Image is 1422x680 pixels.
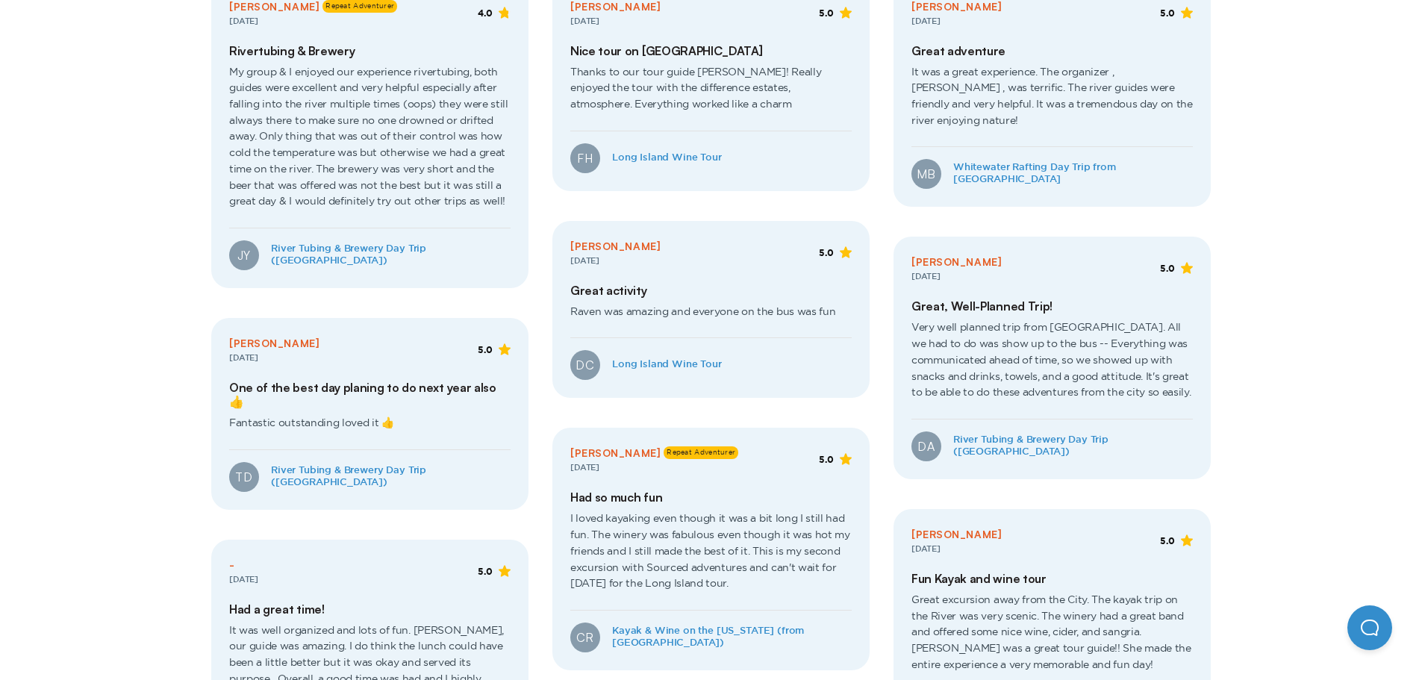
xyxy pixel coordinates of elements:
[911,314,1193,419] span: Very well planned trip from [GEOGRAPHIC_DATA]. All we had to do was show up to the bus -- Everyth...
[229,58,511,228] span: My group & I enjoyed our experience rivertubing, both guides were excellent and very helpful espe...
[911,272,941,281] span: [DATE]
[570,464,599,472] span: [DATE]
[570,143,600,173] div: FH
[229,558,235,572] span: -
[819,248,834,258] span: 5.0
[570,490,852,505] h2: Had so much fun
[570,257,599,265] span: [DATE]
[570,44,852,58] h2: Nice tour on [GEOGRAPHIC_DATA]
[911,58,1193,147] span: It was a great experience. The organizer , [PERSON_NAME] , was terrific. The river guides were fr...
[229,381,511,409] h2: One of the best day planing to do next year also👍
[229,602,511,617] h2: Had a great time!
[570,239,661,253] span: [PERSON_NAME]
[570,298,852,338] span: Raven was amazing and everyone on the bus was fun
[953,162,1193,186] a: Whitewater Rafting Day Trip from [GEOGRAPHIC_DATA]
[229,409,511,449] span: Fantastic outstanding loved it 👍
[1347,605,1392,650] iframe: Help Scout Beacon - Open
[229,336,319,350] span: [PERSON_NAME]
[478,567,493,577] span: 5.0
[271,243,511,267] a: River Tubing & Brewery Day Trip ([GEOGRAPHIC_DATA])
[612,626,852,649] a: Kayak & Wine on the [US_STATE] (from [GEOGRAPHIC_DATA])
[229,17,258,25] span: [DATE]
[478,8,493,19] span: 4.0
[1160,8,1175,19] span: 5.0
[911,527,1002,541] span: [PERSON_NAME]
[911,545,941,553] span: [DATE]
[911,44,1193,58] h2: Great adventure
[570,350,600,380] div: DC
[570,446,661,460] span: [PERSON_NAME]
[229,354,258,362] span: [DATE]
[570,505,852,610] span: I loved kayaking even though it was a bit long I still had fun. The winery was fabulous even thou...
[664,446,738,459] span: Repeat Adventurer
[911,572,1193,586] h2: Fun Kayak and wine tour
[953,434,1193,458] a: River Tubing & Brewery Day Trip ([GEOGRAPHIC_DATA])
[911,255,1002,269] span: [PERSON_NAME]
[229,575,258,584] span: [DATE]
[1160,263,1175,274] span: 5.0
[819,8,834,19] span: 5.0
[570,623,600,652] div: CR
[819,455,834,465] span: 5.0
[1160,536,1175,546] span: 5.0
[229,462,259,492] div: TD
[229,44,511,58] h2: Rivertubing & Brewery
[570,17,599,25] span: [DATE]
[612,359,722,371] a: Long Island Wine Tour
[570,58,852,131] span: Thanks to our tour guide [PERSON_NAME]! Really enjoyed the tour with the difference estates, atmo...
[911,159,941,189] div: MB
[478,345,493,355] span: 5.0
[612,152,722,164] a: Long Island Wine Tour
[570,284,852,298] h2: Great activity
[911,17,941,25] span: [DATE]
[911,431,941,461] div: DA
[271,465,511,489] a: River Tubing & Brewery Day Trip ([GEOGRAPHIC_DATA])
[911,299,1193,314] h2: Great, Well-Planned Trip!
[229,240,259,270] div: JY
